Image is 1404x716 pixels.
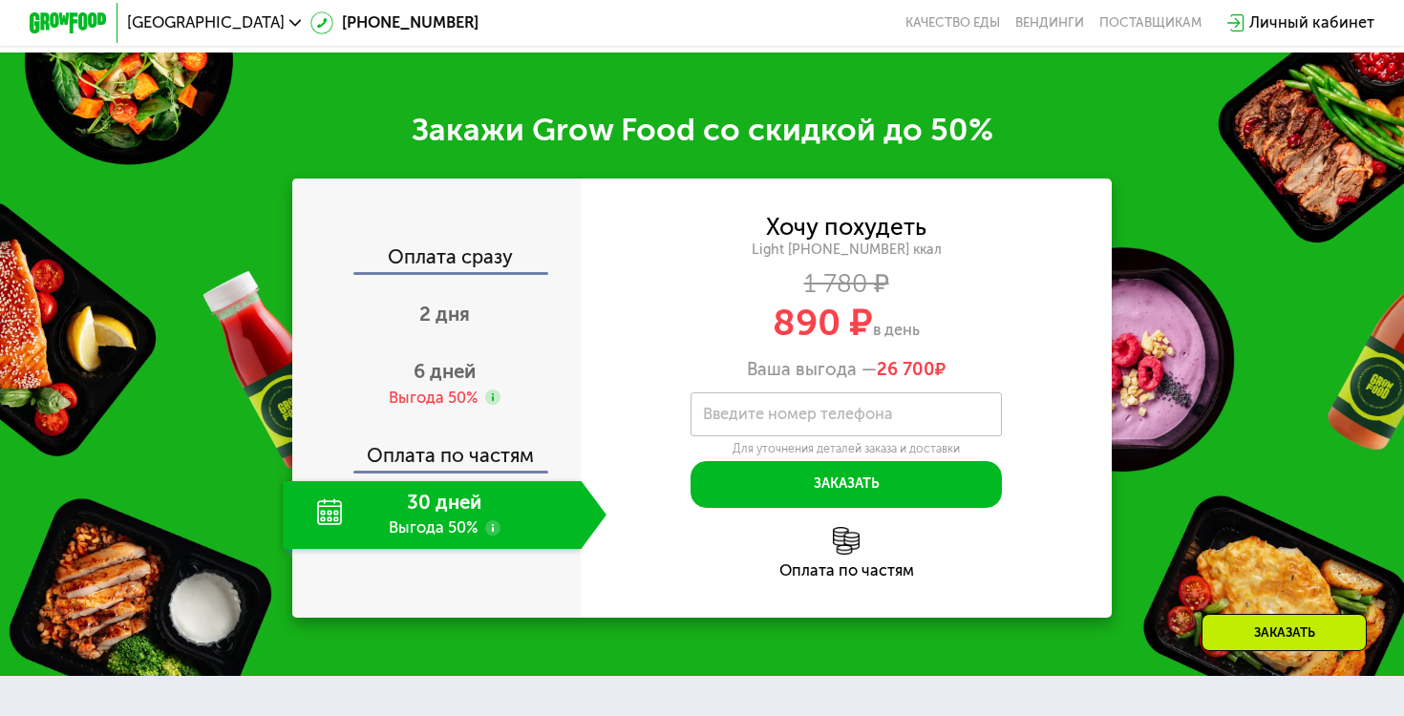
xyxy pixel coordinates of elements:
[1202,614,1367,651] div: Заказать
[294,426,581,471] div: Оплата по частям
[1015,15,1084,31] a: Вендинги
[905,15,1000,31] a: Качество еды
[127,15,285,31] span: [GEOGRAPHIC_DATA]
[877,359,935,380] span: 26 700
[877,359,946,380] span: ₽
[389,388,478,410] div: Выгода 50%
[581,563,1111,579] div: Оплата по частям
[581,359,1111,380] div: Ваша выгода —
[581,273,1111,295] div: 1 780 ₽
[310,11,479,35] a: [PHONE_NUMBER]
[766,217,926,239] div: Хочу похудеть
[1249,11,1374,35] div: Личный кабинет
[419,303,470,326] span: 2 дня
[873,321,920,339] span: в день
[414,360,476,383] span: 6 дней
[691,441,1003,456] div: Для уточнения деталей заказа и доставки
[703,409,893,419] label: Введите номер телефона
[833,527,861,555] img: l6xcnZfty9opOoJh.png
[773,301,873,345] span: 890 ₽
[1099,15,1202,31] div: поставщикам
[691,461,1003,508] button: Заказать
[294,247,581,273] div: Оплата сразу
[581,242,1111,259] div: Light [PHONE_NUMBER] ккал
